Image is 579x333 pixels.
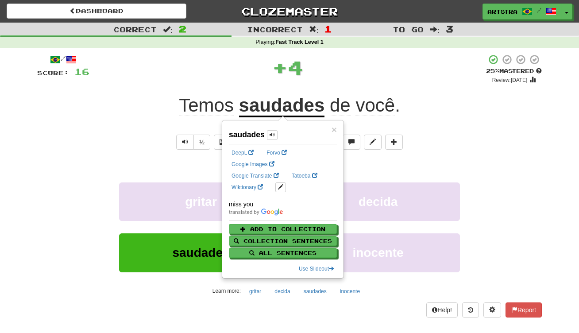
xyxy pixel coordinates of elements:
[296,182,460,221] button: decida
[355,95,395,116] span: você
[359,195,398,209] span: decida
[163,26,173,33] span: :
[229,209,283,216] img: Color short
[385,135,403,150] button: Add to collection (alt+a)
[229,171,282,181] a: Google Translate
[446,23,453,34] span: 3
[37,69,69,77] span: Score:
[174,135,210,150] div: Text-to-speech controls
[462,302,479,318] button: Round history (alt+y)
[229,130,265,139] strong: saudades
[239,95,325,117] u: saudades
[185,195,217,209] span: gritar
[364,135,382,150] button: Edit sentence (alt+d)
[229,248,337,258] button: All Sentences
[426,302,458,318] button: Help!
[37,121,542,130] div: We miss you.
[482,4,561,19] a: Artstra /
[393,25,424,34] span: To go
[275,39,324,45] strong: Fast Track Level 1
[74,66,89,77] span: 16
[172,246,229,259] span: saudades
[324,95,400,116] span: .
[37,54,89,65] div: /
[332,124,337,135] span: ×
[244,285,266,298] button: gritar
[229,159,277,169] a: Google Images
[506,302,542,318] button: Report
[176,135,194,150] button: Play sentence audio (ctl+space)
[343,135,360,150] button: Discuss sentence (alt+u)
[288,56,303,78] span: 4
[289,171,320,181] a: Tatoeba
[214,135,232,150] button: Show image (alt+x)
[335,285,365,298] button: inocente
[229,236,337,246] button: Collection Sentences
[299,285,332,298] button: saudades
[492,77,528,83] small: Review: [DATE]
[272,54,288,81] span: +
[193,135,210,150] button: ½
[324,23,332,34] span: 1
[119,182,283,221] button: gritar
[229,200,337,209] div: miss you
[7,4,186,19] a: Dashboard
[352,246,403,259] span: inocente
[537,7,541,13] span: /
[486,67,499,74] span: 25 %
[247,25,303,34] span: Incorrect
[309,26,319,33] span: :
[487,8,517,15] span: Artstra
[270,285,295,298] button: decida
[179,23,186,34] span: 2
[330,95,351,116] span: de
[200,4,379,19] a: Clozemaster
[296,264,337,274] button: Use Slideout
[229,182,266,192] a: Wiktionary
[212,288,241,294] small: Learn more:
[264,148,289,158] a: Forvo
[229,224,337,234] button: Add to Collection
[332,125,337,134] button: Close
[179,95,234,116] span: Temos
[296,233,460,272] button: inocente
[113,25,157,34] span: Correct
[430,26,440,33] span: :
[486,67,542,75] div: Mastered
[275,182,286,192] button: edit links
[119,233,283,272] button: saudades
[229,148,256,158] a: DeepL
